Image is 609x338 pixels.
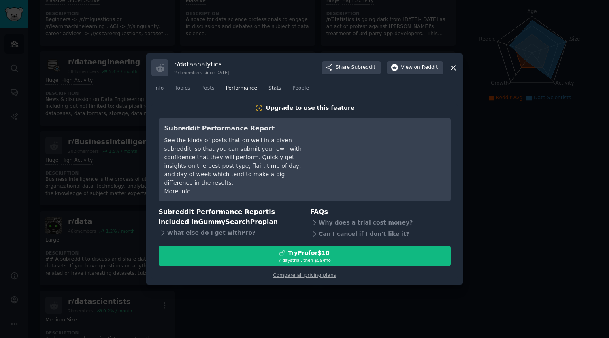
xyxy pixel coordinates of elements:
span: Performance [226,85,257,92]
button: TryProfor$107 daystrial, then $59/mo [159,246,451,266]
div: See the kinds of posts that do well in a given subreddit, so that you can submit your own with co... [164,136,312,187]
h3: Subreddit Performance Report [164,124,312,134]
a: Stats [266,82,284,98]
a: Info [151,82,166,98]
h3: FAQs [310,207,451,217]
div: Can I cancel if I don't like it? [310,229,451,240]
a: More info [164,188,191,195]
div: 7 days trial, then $ 59 /mo [159,257,450,263]
h3: Subreddit Performance Report is included in plan [159,207,299,227]
span: Info [154,85,164,92]
span: People [292,85,309,92]
div: Try Pro for $10 [288,249,330,257]
button: Viewon Reddit [387,61,443,74]
span: on Reddit [414,64,438,71]
span: GummySearch Pro [198,218,262,226]
a: People [290,82,312,98]
div: Why does a trial cost money? [310,217,451,229]
span: Stats [268,85,281,92]
span: View [401,64,438,71]
button: ShareSubreddit [322,61,381,74]
iframe: YouTube video player [324,124,445,184]
span: Share [336,64,375,71]
span: Subreddit [351,64,375,71]
h3: r/ dataanalytics [174,60,229,68]
div: 27k members since [DATE] [174,70,229,75]
div: What else do I get with Pro ? [159,227,299,238]
span: Posts [201,85,214,92]
a: Compare all pricing plans [273,272,336,278]
a: Topics [172,82,193,98]
div: Upgrade to use this feature [266,104,355,112]
a: Performance [223,82,260,98]
a: Posts [198,82,217,98]
span: Topics [175,85,190,92]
